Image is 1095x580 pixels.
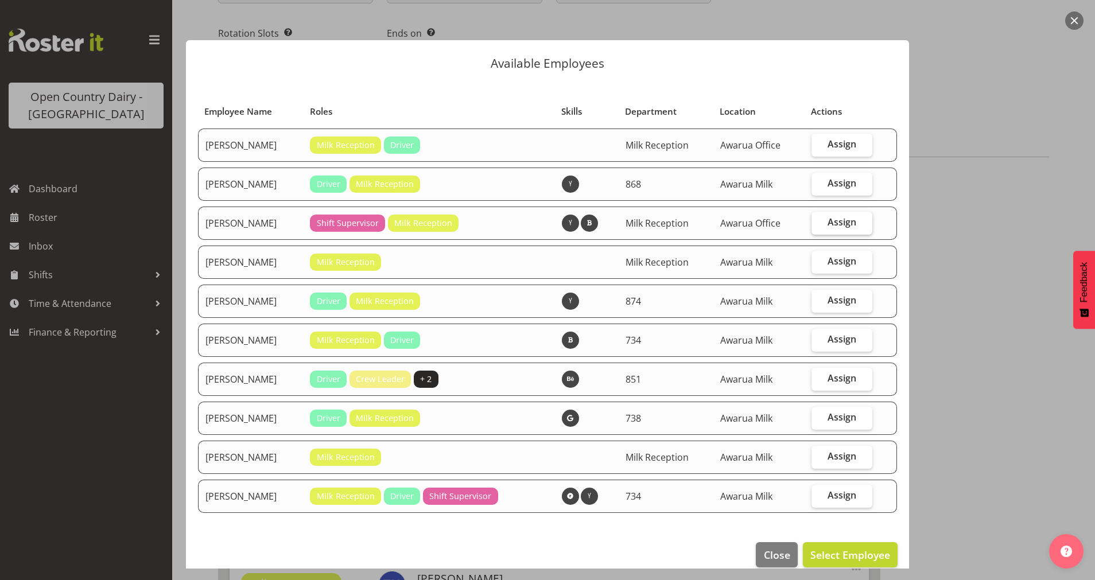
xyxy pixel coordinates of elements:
span: 868 [626,178,641,190]
span: Milk Reception [626,451,689,464]
span: Milk Reception [317,490,375,503]
td: [PERSON_NAME] [198,363,303,396]
span: 851 [626,373,641,386]
span: Assign [828,177,856,189]
td: [PERSON_NAME] [198,480,303,513]
span: Milk Reception [317,256,375,268]
td: [PERSON_NAME] [198,285,303,318]
span: Department [625,105,677,118]
span: Assign [828,294,856,306]
td: [PERSON_NAME] [198,246,303,279]
span: Driver [317,295,340,307]
span: Skills [561,105,582,118]
span: Shift Supervisor [429,490,491,503]
span: Driver [390,139,414,151]
span: Assign [828,333,856,345]
span: Awarua Milk [720,178,772,190]
td: [PERSON_NAME] [198,402,303,435]
span: Location [720,105,756,118]
td: [PERSON_NAME] [198,324,303,357]
span: Driver [317,178,340,190]
span: Driver [390,334,414,347]
span: Close [764,547,790,562]
span: Assign [828,372,856,384]
span: Actions [811,105,842,118]
span: Assign [828,138,856,150]
td: [PERSON_NAME] [198,129,303,162]
td: [PERSON_NAME] [198,207,303,240]
span: 734 [626,334,641,347]
p: Available Employees [197,57,898,69]
td: [PERSON_NAME] [198,441,303,474]
span: Milk Reception [626,217,689,229]
span: 738 [626,412,641,425]
span: Milk Reception [317,139,375,151]
span: Crew Leader [356,373,405,386]
button: Feedback - Show survey [1073,251,1095,329]
span: Assign [828,450,856,462]
span: + 2 [420,373,432,386]
td: [PERSON_NAME] [198,168,303,201]
span: Milk Reception [356,295,414,307]
span: Driver [390,490,414,503]
span: Awarua Office [720,217,781,229]
span: Driver [317,412,340,425]
span: Roles [310,105,332,118]
span: 734 [626,490,641,503]
span: Milk Reception [317,334,375,347]
span: Milk Reception [356,178,414,190]
span: Driver [317,373,340,386]
span: Awarua Milk [720,373,772,386]
span: Assign [828,255,856,267]
span: Feedback [1079,262,1089,302]
span: Shift Supervisor [317,217,379,229]
span: Awarua Milk [720,256,772,268]
span: Milk Reception [356,412,414,425]
span: Assign [828,216,856,228]
span: Awarua Milk [720,412,772,425]
span: Awarua Milk [720,490,772,503]
img: help-xxl-2.png [1061,546,1072,557]
span: Milk Reception [317,451,375,464]
span: Assign [828,489,856,501]
span: Milk Reception [394,217,452,229]
span: Milk Reception [626,139,689,151]
span: Awarua Office [720,139,781,151]
span: Awarua Milk [720,451,772,464]
span: 874 [626,295,641,307]
span: Select Employee [810,548,890,562]
span: Assign [828,411,856,423]
span: Awarua Milk [720,334,772,347]
span: Employee Name [204,105,272,118]
button: Close [756,542,797,567]
button: Select Employee [803,542,898,567]
span: Awarua Milk [720,295,772,307]
span: Milk Reception [626,256,689,268]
